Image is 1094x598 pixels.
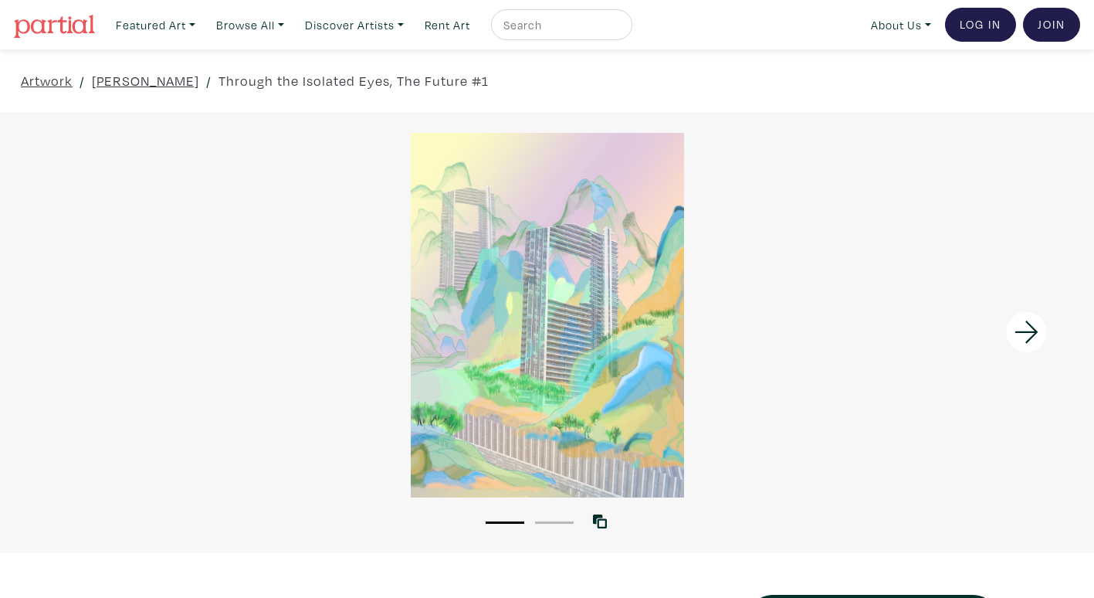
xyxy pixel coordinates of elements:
span: / [206,70,212,91]
span: / [80,70,85,91]
a: About Us [864,9,938,41]
input: Search [502,15,618,35]
button: 1 of 2 [486,522,524,524]
a: Join [1023,8,1080,42]
a: Log In [945,8,1016,42]
a: Rent Art [418,9,477,41]
a: Through the Isolated Eyes, The Future #1 [218,70,489,91]
a: Browse All [209,9,291,41]
button: 2 of 2 [535,522,574,524]
a: [PERSON_NAME] [92,70,199,91]
a: Featured Art [109,9,202,41]
a: Artwork [21,70,73,91]
a: Discover Artists [298,9,411,41]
